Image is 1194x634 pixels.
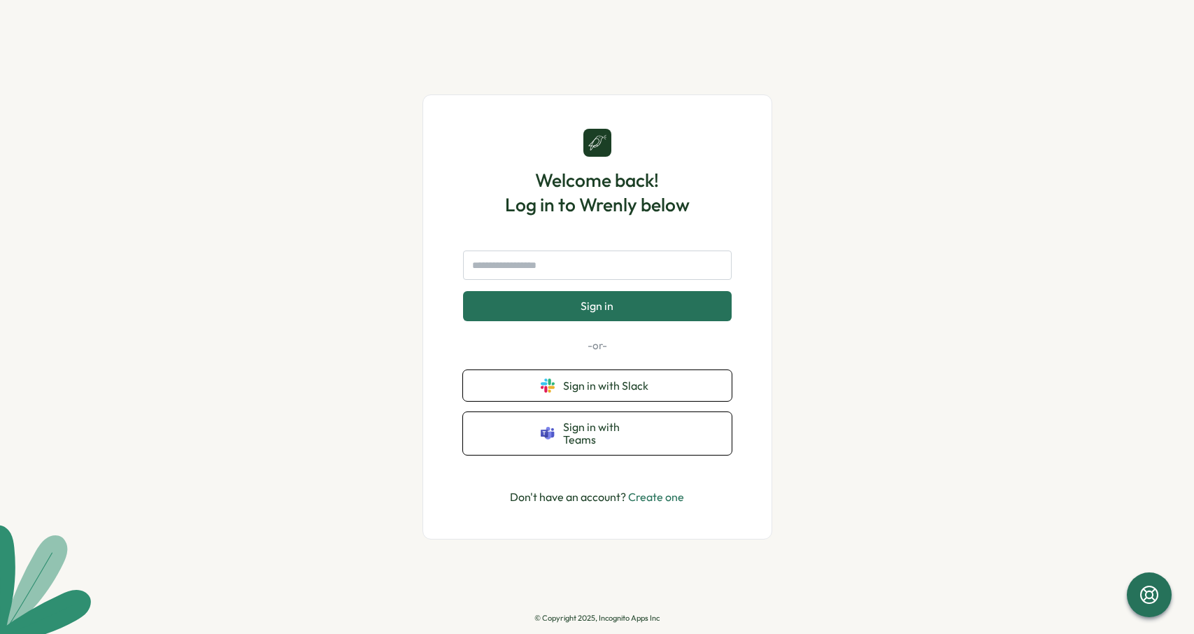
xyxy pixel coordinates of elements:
[463,338,732,353] p: -or-
[463,412,732,455] button: Sign in with Teams
[563,421,654,446] span: Sign in with Teams
[628,490,684,504] a: Create one
[463,291,732,320] button: Sign in
[463,370,732,401] button: Sign in with Slack
[581,300,613,312] span: Sign in
[510,488,684,506] p: Don't have an account?
[534,614,660,623] p: © Copyright 2025, Incognito Apps Inc
[563,379,654,392] span: Sign in with Slack
[505,168,690,217] h1: Welcome back! Log in to Wrenly below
